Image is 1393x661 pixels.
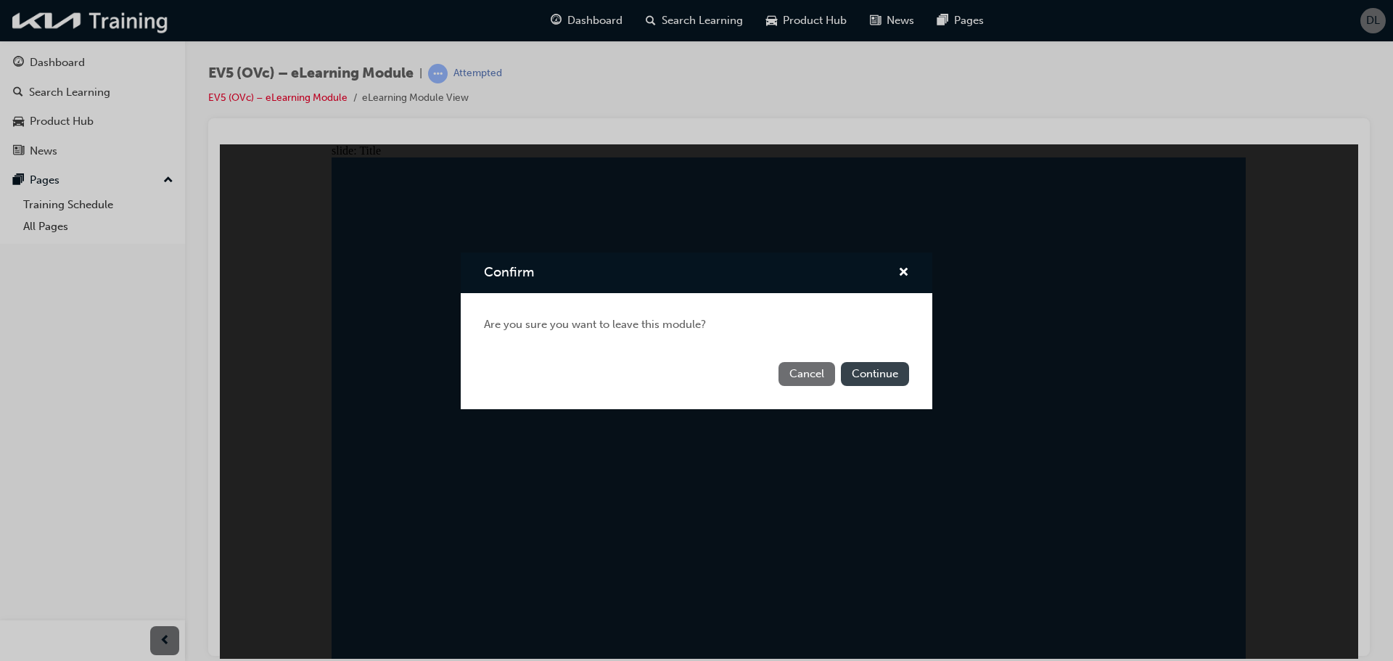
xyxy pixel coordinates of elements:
button: cross-icon [898,264,909,282]
button: Cancel [778,362,835,386]
div: Are you sure you want to leave this module? [461,293,932,356]
span: cross-icon [898,267,909,280]
button: Continue [841,362,909,386]
div: Confirm [461,253,932,409]
span: Confirm [484,264,534,280]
